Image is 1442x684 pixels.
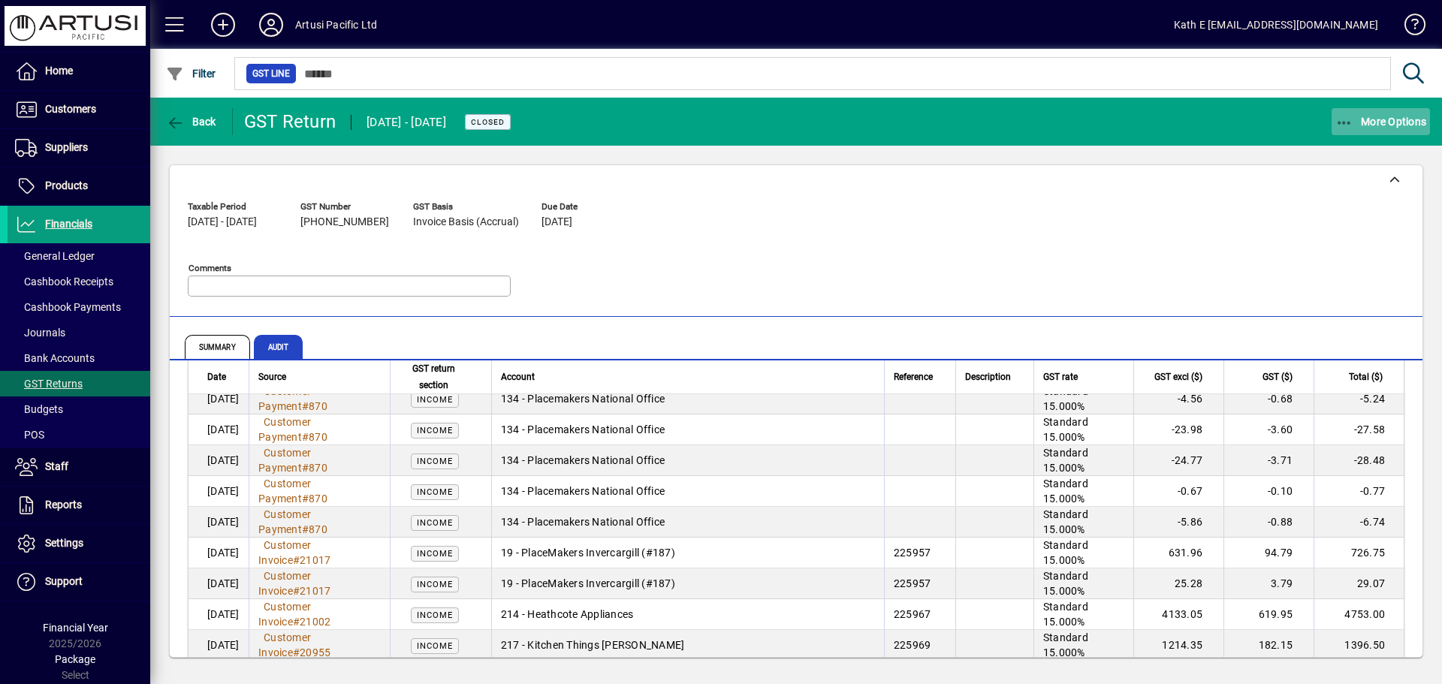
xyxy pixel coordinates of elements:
td: Standard 15.000% [1033,538,1133,568]
td: [DATE] [189,476,249,507]
span: Settings [45,537,83,549]
span: Back [166,116,216,128]
td: 619.95 [1223,599,1314,630]
span: # [302,462,309,474]
span: INCOME [417,426,453,435]
span: Home [45,65,73,77]
span: Cashbook Payments [15,301,121,313]
span: 21017 [300,585,330,597]
span: 870 [309,400,327,412]
td: -5.86 [1133,507,1223,538]
a: Reports [8,487,150,524]
a: Customer Payment#870 [258,444,333,476]
span: Taxable Period [188,202,278,212]
td: 4133.05 [1133,599,1223,630]
td: 3.79 [1223,568,1314,599]
span: # [302,523,309,535]
td: -3.71 [1223,445,1314,476]
span: General Ledger [15,250,95,262]
span: Closed [471,117,505,127]
span: 20955 [300,646,330,658]
span: More Options [1335,116,1427,128]
td: 726.75 [1314,538,1404,568]
span: Date [207,369,226,385]
td: -28.48 [1314,445,1404,476]
span: Customer Payment [258,447,311,474]
button: Add [199,11,247,38]
span: 21002 [300,616,330,628]
div: GST rate [1043,369,1124,385]
span: Cashbook Receipts [15,276,113,288]
a: Knowledge Base [1393,3,1423,52]
div: GST excl ($) [1143,369,1216,385]
a: Customer Payment#870 [258,414,333,445]
a: Home [8,53,150,90]
div: Date [207,369,240,385]
td: Standard 15.000% [1033,630,1133,661]
span: # [293,585,300,597]
span: GST rate [1043,369,1078,385]
span: GST Line [252,66,290,81]
span: INCOME [417,549,453,559]
button: Profile [247,11,295,38]
td: [DATE] [189,414,249,445]
td: Standard 15.000% [1033,476,1133,507]
a: Staff [8,448,150,486]
a: Cashbook Payments [8,294,150,320]
span: Total ($) [1349,369,1383,385]
a: Customer Payment#870 [258,506,333,538]
div: GST Return [244,110,336,134]
span: INCOME [417,518,453,528]
td: -4.56 [1133,384,1223,414]
td: 631.96 [1133,538,1223,568]
a: Customer Payment#870 [258,475,333,507]
span: Customer Invoice [258,631,311,658]
span: INCOME [417,580,453,589]
span: 21017 [300,554,330,566]
div: Kath E [EMAIL_ADDRESS][DOMAIN_NAME] [1174,13,1378,37]
button: Back [162,108,220,135]
td: -5.24 [1314,384,1404,414]
span: Staff [45,460,68,472]
span: Invoice Basis (Accrual) [413,216,519,228]
td: 134 - Placemakers National Office [491,414,884,445]
span: Reference [894,369,933,385]
td: [DATE] [189,384,249,414]
span: Customers [45,103,96,115]
div: Description [965,369,1024,385]
div: GST return section [400,360,482,393]
div: GST ($) [1233,369,1306,385]
span: # [293,646,300,658]
td: -0.67 [1133,476,1223,507]
td: 182.15 [1223,630,1314,661]
a: POS [8,422,150,447]
td: [DATE] [189,538,249,568]
td: 225967 [884,599,955,630]
span: INCOME [417,487,453,497]
span: Reports [45,499,82,511]
span: Journals [15,327,65,339]
a: Cashbook Receipts [8,269,150,294]
div: Reference [894,369,946,385]
td: [DATE] [189,599,249,630]
td: 1214.35 [1133,630,1223,661]
span: Customer Invoice [258,601,311,628]
span: Financials [45,218,92,230]
span: GST return section [400,360,469,393]
div: Account [501,369,875,385]
span: Due Date [542,202,632,212]
span: 870 [309,493,327,505]
span: GST Basis [413,202,519,212]
td: Standard 15.000% [1033,384,1133,414]
a: Suppliers [8,129,150,167]
span: 870 [309,462,327,474]
td: 225957 [884,568,955,599]
span: # [293,616,300,628]
a: Customer Invoice#21017 [258,568,336,599]
a: Support [8,563,150,601]
td: 25.28 [1133,568,1223,599]
span: Bank Accounts [15,352,95,364]
span: GST ($) [1263,369,1293,385]
span: GST Number [300,202,391,212]
td: [DATE] [189,568,249,599]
